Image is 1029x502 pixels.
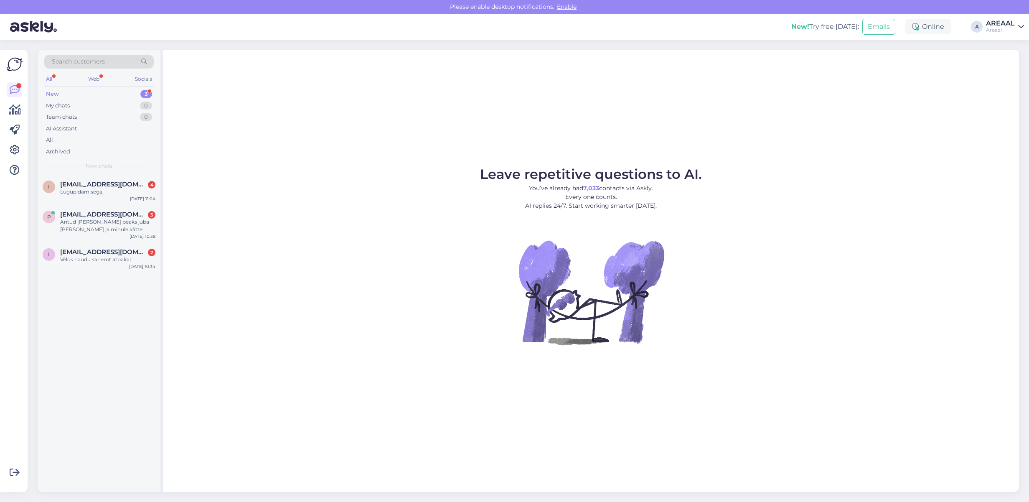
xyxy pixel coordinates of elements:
[46,136,53,144] div: All
[862,19,895,35] button: Emails
[133,74,154,84] div: Socials
[140,113,152,121] div: 0
[47,214,51,220] span: p
[516,217,666,367] img: No Chat active
[44,74,54,84] div: All
[46,102,70,110] div: My chats
[46,113,77,121] div: Team chats
[60,248,147,256] span: ivars.cibulis@gmail.com
[140,102,152,110] div: 0
[46,125,77,133] div: AI Assistant
[148,249,155,256] div: 2
[905,19,951,34] div: Online
[130,196,155,202] div: [DATE] 11:04
[554,3,579,10] span: Enable
[480,166,702,182] span: Leave repetitive questions to AI.
[140,90,152,98] div: 3
[971,21,983,33] div: A
[46,148,70,156] div: Archived
[86,74,101,84] div: Web
[791,22,859,32] div: Try free [DATE]:
[60,188,155,196] div: Lugupidamisega,
[46,90,59,98] div: New
[86,162,112,170] span: New chats
[129,263,155,270] div: [DATE] 10:34
[148,181,155,189] div: 4
[791,23,809,31] b: New!
[986,20,1024,33] a: AREAALAreaal
[60,181,147,188] span: info@iwbtrade.ee
[148,211,155,219] div: 3
[480,184,702,210] p: You’ve already had contacts via Askly. Every one counts. AI replies 24/7. Start working smarter [...
[60,256,155,263] div: Vēlos naudu saņemt atpakaļ.
[48,251,50,257] span: i
[60,211,147,218] span: paigaldus4you@gmail.com
[986,20,1015,27] div: AREAAL
[130,233,155,240] div: [DATE] 10:38
[48,183,50,190] span: i
[52,57,105,66] span: Search customers
[986,27,1015,33] div: Areaal
[60,218,155,233] div: Antud [PERSON_NAME] peaks juba [PERSON_NAME] ja minule kätte toimetatud.
[583,184,599,192] b: 7,033
[7,56,23,72] img: Askly Logo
